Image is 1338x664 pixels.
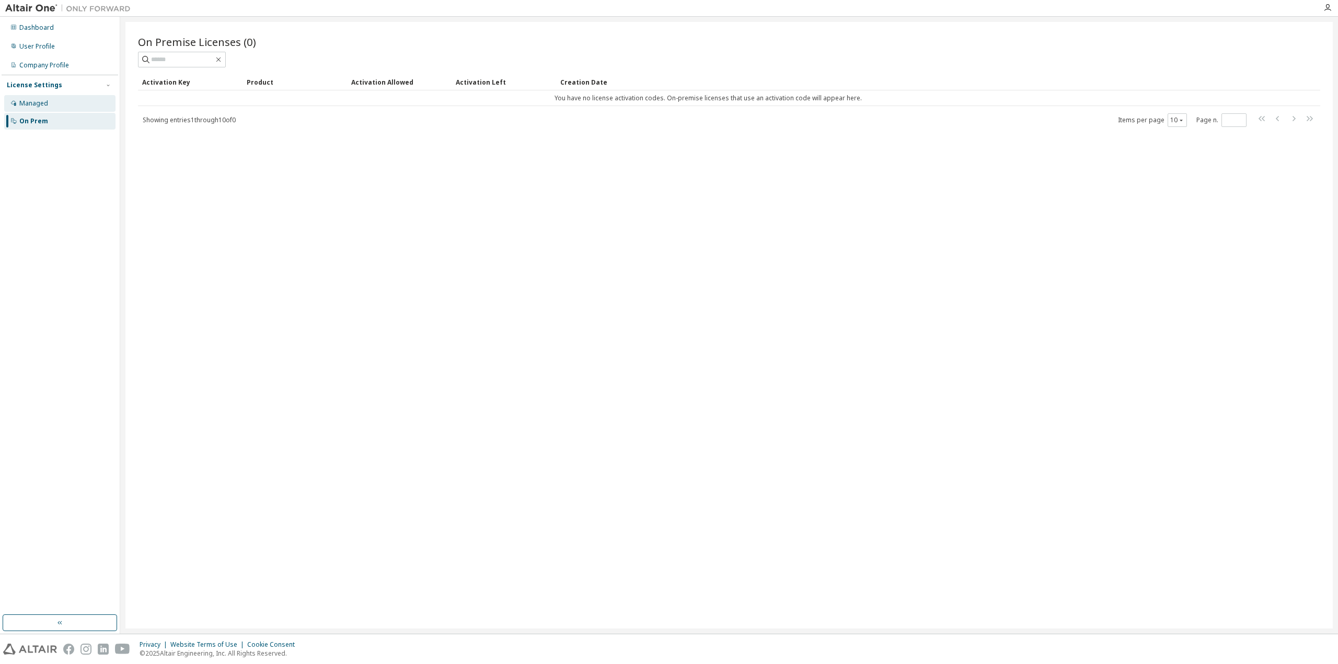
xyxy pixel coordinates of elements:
div: On Prem [19,117,48,125]
img: linkedin.svg [98,644,109,655]
span: Page n. [1196,113,1247,127]
div: License Settings [7,81,62,89]
div: Dashboard [19,24,54,32]
img: instagram.svg [80,644,91,655]
button: 10 [1170,116,1184,124]
img: facebook.svg [63,644,74,655]
img: Altair One [5,3,136,14]
div: Activation Allowed [351,74,447,90]
div: Website Terms of Use [170,640,247,649]
div: Cookie Consent [247,640,301,649]
img: altair_logo.svg [3,644,57,655]
img: youtube.svg [115,644,130,655]
div: Activation Left [456,74,552,90]
span: Showing entries 1 through 10 of 0 [143,115,236,124]
div: Activation Key [142,74,238,90]
div: Company Profile [19,61,69,69]
div: Privacy [140,640,170,649]
span: Items per page [1118,113,1187,127]
p: © 2025 Altair Engineering, Inc. All Rights Reserved. [140,649,301,658]
div: Product [247,74,343,90]
div: User Profile [19,42,55,51]
div: Creation Date [560,74,1274,90]
td: You have no license activation codes. On-premise licenses that use an activation code will appear... [138,90,1278,106]
div: Managed [19,99,48,108]
span: On Premise Licenses (0) [138,34,256,49]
